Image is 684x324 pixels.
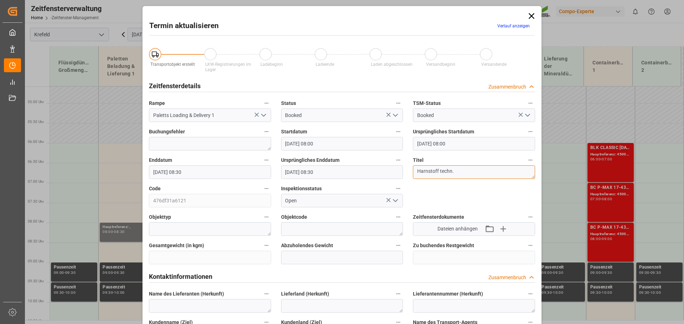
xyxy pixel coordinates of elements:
[149,186,161,191] font: Code
[149,291,224,297] font: Name des Lieferanten (Herkunft)
[394,155,403,165] button: Ursprüngliches Enddatum
[437,226,478,232] font: Dateien anhängen
[390,110,400,121] button: Menü öffnen
[281,129,307,134] font: Startdatum
[394,241,403,250] button: Abzuholendes Gewicht
[316,62,334,67] font: Ladeende
[281,291,329,297] font: Lieferland (Herkunft)
[262,212,271,222] button: Objekttyp
[371,62,413,67] font: Laden abgeschlossen
[205,62,251,72] font: LKW-Registrierungen im Lager
[481,62,507,67] font: Versandende
[426,62,455,67] font: Versandbeginn
[149,82,201,90] font: Zeitfensterdetails
[413,214,464,220] font: Zeitfensterdokumente
[526,99,535,108] button: TSM-Status
[281,137,403,150] input: TT.MM.JJJJ HH:MM
[413,137,535,150] input: TT.MM.JJJJ HH:MM
[281,157,340,163] font: Ursprüngliches Enddatum
[281,214,307,220] font: Objektcode
[149,273,212,280] font: Kontaktinformationen
[394,99,403,108] button: Status
[413,165,535,179] textarea: Harnstoff techn.
[262,99,271,108] button: Rampe
[281,108,403,122] input: Zum Suchen/Auswählen eingeben
[149,129,185,134] font: Buchungsfehler
[497,23,530,28] a: Verlauf anzeigen
[281,186,322,191] font: Inspektionsstatus
[488,275,526,280] font: Zusammenbruch
[413,100,441,106] font: TSM-Status
[526,212,535,222] button: Zeitfensterdokumente
[413,291,483,297] font: Lieferantennummer (Herkunft)
[413,129,474,134] font: Ursprüngliches Startdatum
[394,289,403,298] button: Lieferland (Herkunft)
[149,100,165,106] font: Rampe
[262,184,271,193] button: Code
[262,155,271,165] button: Enddatum
[262,127,271,136] button: Buchungsfehler
[526,155,535,165] button: Titel
[262,241,271,250] button: Gesamtgewicht (in kgm)
[413,243,474,248] font: Zu buchendes Restgewicht
[149,108,271,122] input: Zum Suchen/Auswählen eingeben
[149,165,271,179] input: TT.MM.JJJJ HH:MM
[526,241,535,250] button: Zu buchendes Restgewicht
[281,243,333,248] font: Abzuholendes Gewicht
[281,165,403,179] input: TT.MM.JJJJ HH:MM
[258,110,268,121] button: Menü öffnen
[150,62,195,67] font: Transportobjekt erstellt
[526,127,535,136] button: Ursprüngliches Startdatum
[149,21,219,30] font: Termin aktualisieren
[394,184,403,193] button: Inspektionsstatus
[413,157,424,163] font: Titel
[394,212,403,222] button: Objektcode
[149,214,171,220] font: Objekttyp
[149,157,172,163] font: Enddatum
[281,100,296,106] font: Status
[488,84,526,90] font: Zusammenbruch
[522,110,532,121] button: Menü öffnen
[262,289,271,298] button: Name des Lieferanten (Herkunft)
[526,289,535,298] button: Lieferantennummer (Herkunft)
[260,62,283,67] font: Ladebeginn
[149,243,204,248] font: Gesamtgewicht (in kgm)
[394,127,403,136] button: Startdatum
[390,195,400,206] button: Menü öffnen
